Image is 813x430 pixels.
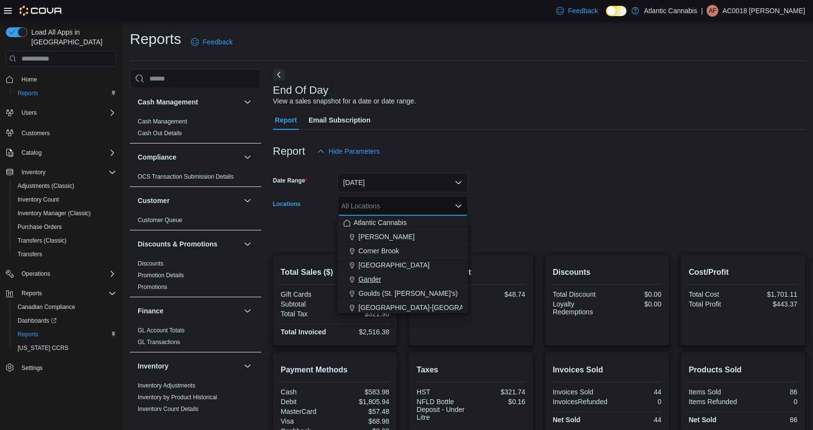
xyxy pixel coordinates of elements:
label: Locations [273,200,301,208]
p: AC0018 [PERSON_NAME] [722,5,805,17]
a: Dashboards [10,314,120,328]
button: Atlantic Cannabis [337,216,468,230]
h2: Taxes [417,364,525,376]
span: Transfers [14,248,116,260]
button: Compliance [242,151,253,163]
button: Finance [242,305,253,317]
div: $321.74 [473,388,525,396]
span: Settings [21,364,42,372]
span: Atlantic Cannabis [354,218,407,227]
span: Reports [18,287,116,299]
input: Dark Mode [606,6,626,16]
button: Transfers [10,247,120,261]
a: Inventory by Product Historical [138,394,217,401]
div: $583.98 [337,388,389,396]
span: Inventory [21,168,45,176]
span: Reports [18,330,38,338]
button: Cash Management [242,96,253,108]
a: Transfers (Classic) [14,235,70,246]
span: Reports [14,328,116,340]
div: Items Sold [688,388,741,396]
label: Date Range [273,177,308,184]
span: Reports [21,289,42,297]
a: Inventory Manager (Classic) [14,207,95,219]
span: Load All Apps in [GEOGRAPHIC_DATA] [27,27,116,47]
div: Compliance [130,171,261,186]
div: Cash Management [130,116,261,143]
div: $68.98 [337,417,389,425]
a: Purchase Orders [14,221,66,233]
div: 86 [745,388,797,396]
a: GL Transactions [138,339,180,346]
button: Next [273,69,285,81]
div: Discounts & Promotions [130,258,261,297]
div: Gift Cards [281,290,333,298]
div: Total Cost [688,290,741,298]
button: Canadian Compliance [10,300,120,314]
button: Hide Parameters [313,142,384,161]
span: Transfers (Classic) [14,235,116,246]
button: Customer [138,196,240,205]
span: Canadian Compliance [14,301,116,313]
span: Inventory Manager (Classic) [14,207,116,219]
a: Canadian Compliance [14,301,79,313]
h2: Average Spent [417,266,525,278]
a: Dashboards [14,315,61,327]
span: Reports [14,87,116,99]
h3: Customer [138,196,169,205]
h2: Cost/Profit [688,266,797,278]
a: [US_STATE] CCRS [14,342,72,354]
a: Reports [14,87,42,99]
div: $321.90 [337,310,389,318]
h2: Payment Methods [281,364,390,376]
button: Users [18,107,41,119]
span: Purchase Orders [14,221,116,233]
button: Reports [2,287,120,300]
span: Corner Brook [358,246,399,256]
div: Subtotal [281,300,333,308]
button: Operations [2,267,120,281]
span: Settings [18,362,116,374]
div: 0 [745,398,797,406]
button: Operations [18,268,54,280]
span: Feedback [203,37,232,47]
span: [US_STATE] CCRS [18,344,68,352]
button: Adjustments (Classic) [10,179,120,193]
span: [GEOGRAPHIC_DATA] [358,260,430,270]
h3: End Of Day [273,84,329,96]
button: Settings [2,361,120,375]
div: Total Profit [688,300,741,308]
div: 0 [611,398,661,406]
button: Home [2,72,120,86]
button: Inventory [2,165,120,179]
span: Dashboards [18,317,57,325]
button: Reports [18,287,46,299]
div: NFLD Bottle Deposit - Under Litre [417,398,469,421]
button: Purchase Orders [10,220,120,234]
button: Finance [138,306,240,316]
h3: Report [273,145,305,157]
a: Customer Queue [138,217,182,224]
button: Users [2,106,120,120]
h1: Reports [130,29,181,49]
div: Customer [130,214,261,230]
button: Reports [10,86,120,100]
span: Home [18,73,116,85]
h3: Discounts & Promotions [138,239,217,249]
div: Loyalty Redemptions [553,300,605,316]
button: Corner Brook [337,244,468,258]
button: [GEOGRAPHIC_DATA]-[GEOGRAPHIC_DATA] [337,301,468,315]
button: Customers [2,125,120,140]
strong: Net Sold [553,416,581,424]
span: Customer Queue [138,216,182,224]
span: Adjustments (Classic) [18,182,74,190]
div: $443.37 [745,300,797,308]
div: $57.48 [337,408,389,415]
span: Cash Management [138,118,187,125]
span: OCS Transaction Submission Details [138,173,234,181]
h3: Inventory [138,361,168,371]
button: Catalog [18,147,45,159]
a: Discounts [138,260,164,267]
p: | [701,5,703,17]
